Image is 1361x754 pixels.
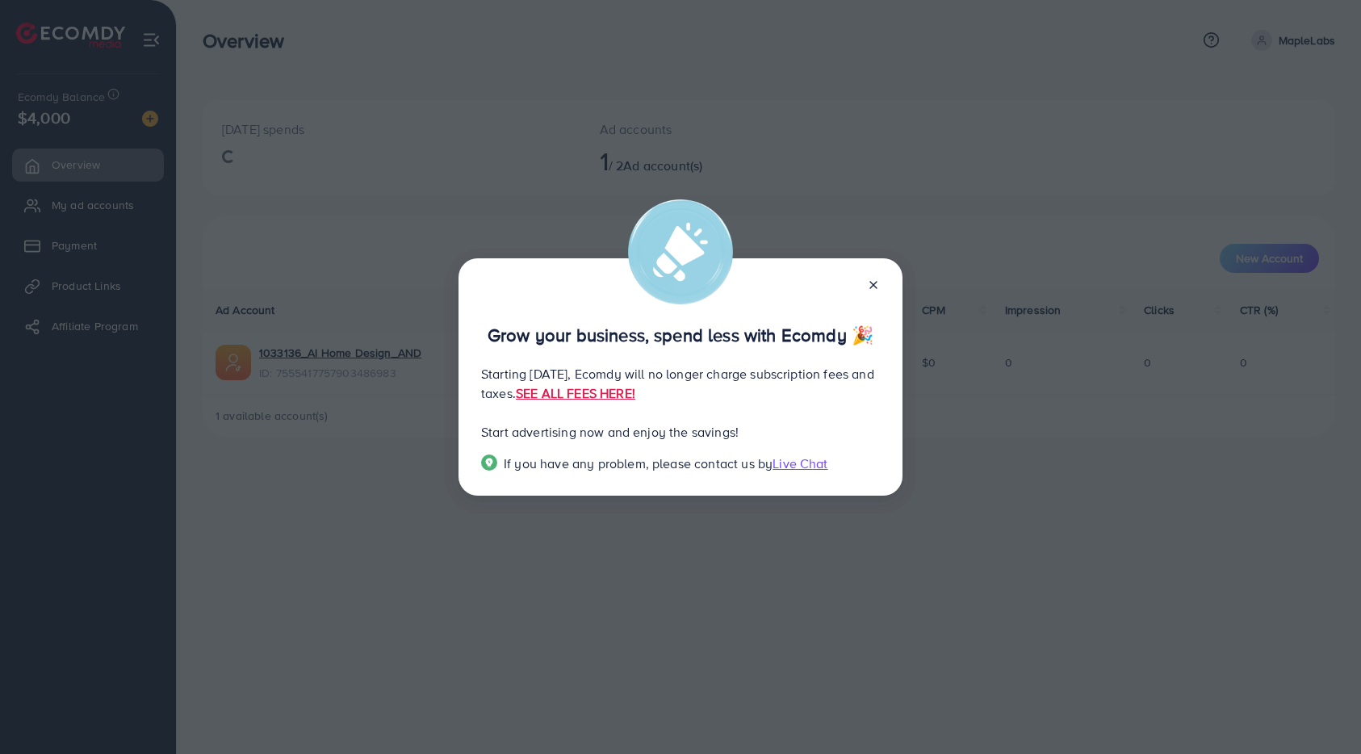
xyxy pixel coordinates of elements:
[504,454,773,472] span: If you have any problem, please contact us by
[516,384,635,402] a: SEE ALL FEES HERE!
[481,325,880,345] p: Grow your business, spend less with Ecomdy 🎉
[628,199,733,304] img: alert
[481,454,497,471] img: Popup guide
[481,422,880,442] p: Start advertising now and enjoy the savings!
[481,364,880,403] p: Starting [DATE], Ecomdy will no longer charge subscription fees and taxes.
[773,454,827,472] span: Live Chat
